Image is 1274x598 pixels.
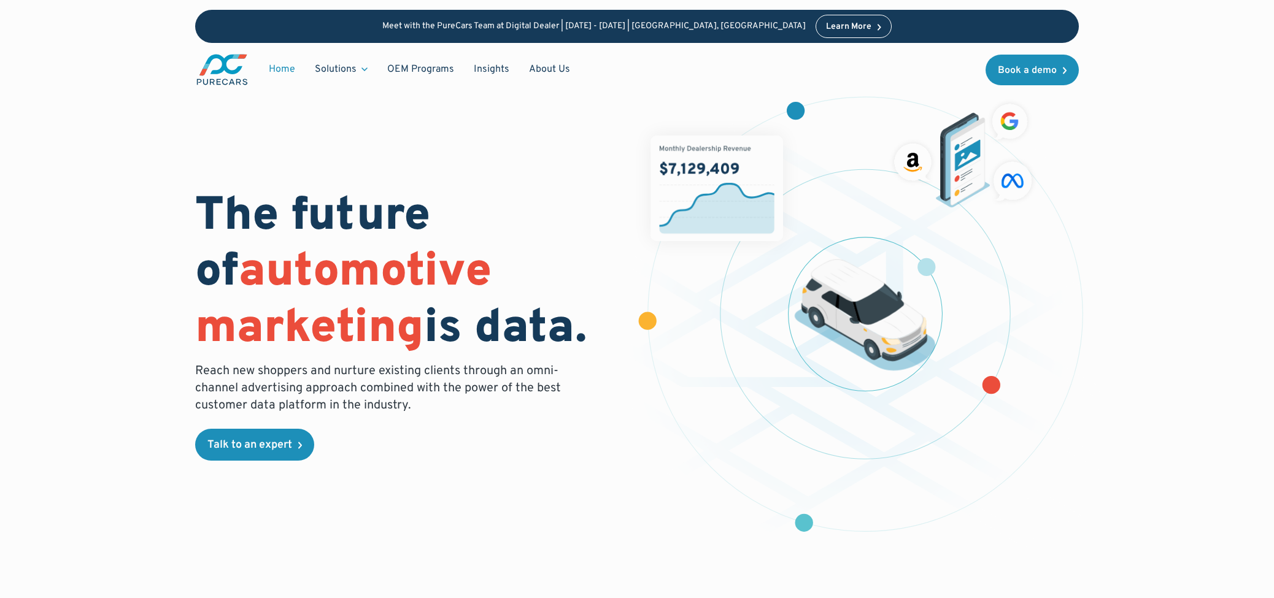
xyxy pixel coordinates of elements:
[195,243,492,358] span: automotive marketing
[519,58,580,81] a: About Us
[377,58,464,81] a: OEM Programs
[315,63,357,76] div: Solutions
[651,136,783,242] img: chart showing monthly dealership revenue of $7m
[382,21,806,32] p: Meet with the PureCars Team at Digital Dealer | [DATE] - [DATE] | [GEOGRAPHIC_DATA], [GEOGRAPHIC_...
[998,66,1057,75] div: Book a demo
[826,23,871,31] div: Learn More
[195,362,568,414] p: Reach new shoppers and nurture existing clients through an omni-channel advertising approach comb...
[207,440,292,451] div: Talk to an expert
[889,99,1037,208] img: ads on social media and advertising partners
[195,53,249,86] img: purecars logo
[195,429,314,461] a: Talk to an expert
[795,259,936,371] img: illustration of a vehicle
[259,58,305,81] a: Home
[464,58,519,81] a: Insights
[195,190,622,358] h1: The future of is data.
[195,53,249,86] a: main
[305,58,377,81] div: Solutions
[816,15,892,38] a: Learn More
[986,55,1079,85] a: Book a demo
